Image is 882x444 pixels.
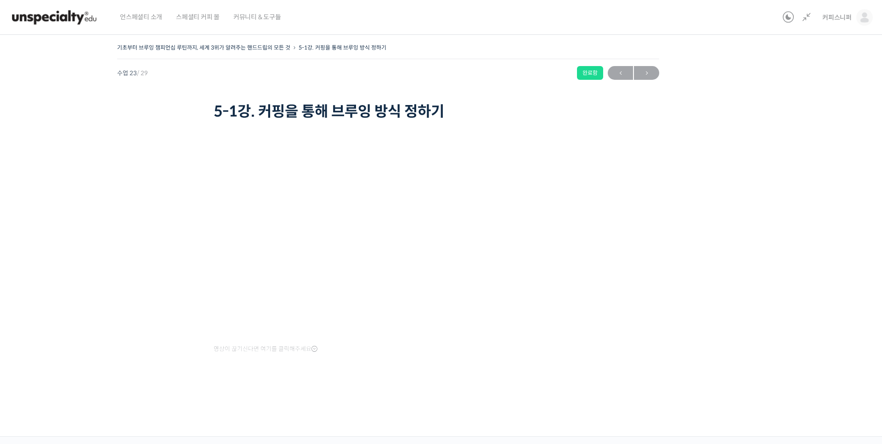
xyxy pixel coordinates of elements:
[299,44,386,51] a: 5-1강. 커핑을 통해 브루잉 방식 정하기
[577,66,603,80] div: 완료함
[822,13,852,22] span: 커피스니퍼
[117,70,148,76] span: 수업 23
[634,67,659,79] span: →
[608,66,633,80] a: ←이전
[214,345,317,353] span: 영상이 끊기신다면 여기를 클릭해주세요
[117,44,290,51] a: 기초부터 브루잉 챔피언십 루틴까지, 세계 3위가 알려주는 핸드드립의 모든 것
[214,103,563,120] h1: 5-1강. 커핑을 통해 브루잉 방식 정하기
[608,67,633,79] span: ←
[634,66,659,80] a: 다음→
[137,69,148,77] span: / 29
